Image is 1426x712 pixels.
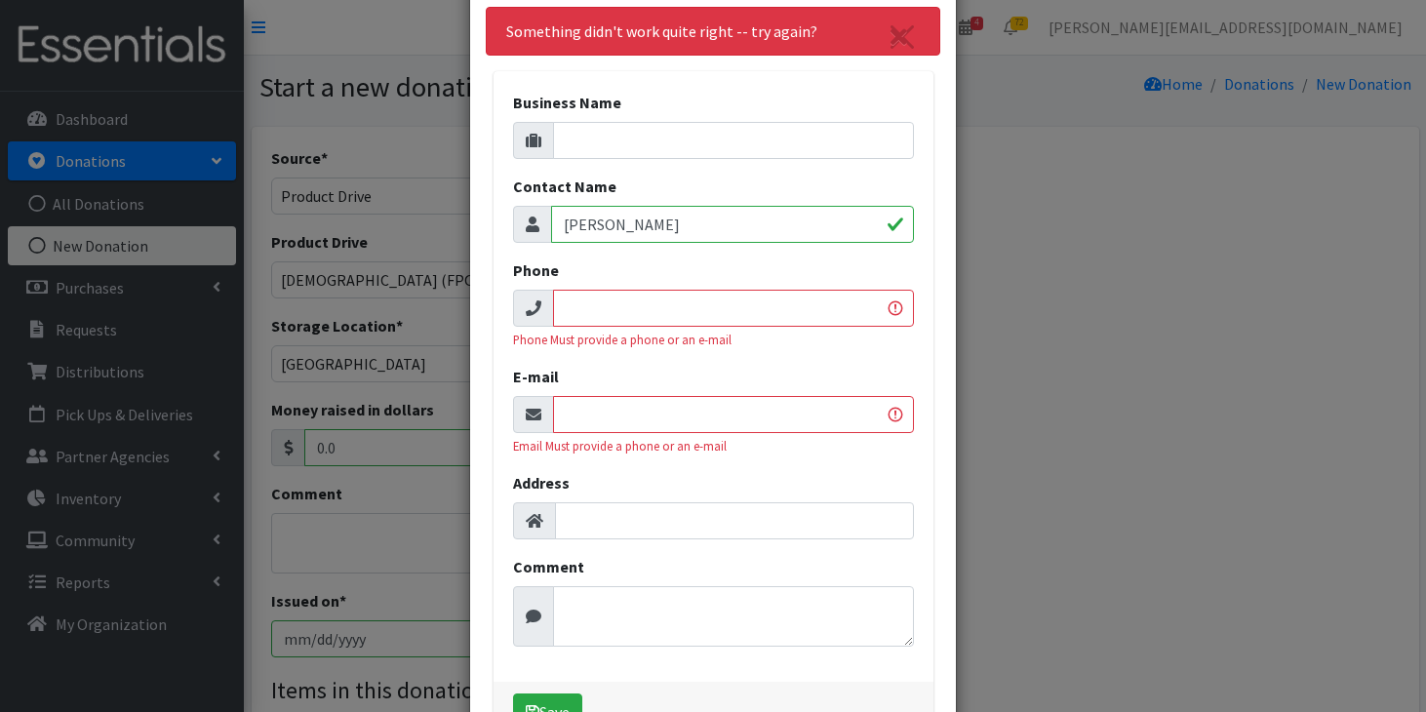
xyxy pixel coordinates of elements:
[513,91,621,114] label: Business Name
[486,7,940,56] div: Something didn't work quite right -- try again?
[513,258,559,282] label: Phone
[885,20,920,55] a: Close
[513,365,559,388] label: E-mail
[513,437,914,455] div: Email Must provide a phone or an e-mail
[513,555,584,578] label: Comment
[513,175,616,198] label: Contact Name
[513,331,914,349] div: Phone Must provide a phone or an e-mail
[513,471,570,494] label: Address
